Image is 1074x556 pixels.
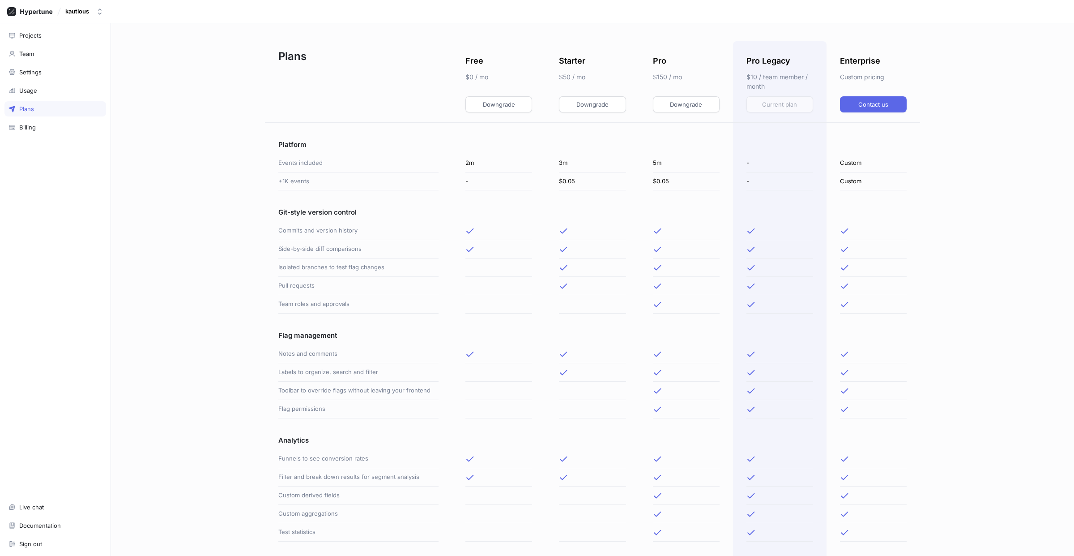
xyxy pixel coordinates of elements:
div: Settings [19,69,42,76]
div: Live chat [19,504,44,511]
a: Settings [4,65,106,80]
div: Custom [840,172,907,191]
div: Side-by-side diff comparisons [278,240,439,259]
div: Isolated branches to test flag changes [278,259,439,277]
span: Contact us [858,102,888,107]
p: Pro Legacy [746,55,790,67]
div: Usage [19,87,37,94]
a: Plans [4,101,106,116]
div: Projects [19,32,42,39]
button: Downgrade [653,96,720,112]
div: Documentation [19,522,61,529]
div: Git-style version control [278,190,439,222]
div: Toolbar to override flags without leaving your frontend [278,382,439,400]
p: $0 / mo [465,72,532,82]
p: Free [465,55,483,67]
a: Billing [4,120,106,135]
div: Platform [278,123,439,154]
div: Filter and break down results for segment analysis [278,468,439,487]
div: +1K events [278,172,439,191]
div: Custom aggregations [278,505,439,523]
button: Current plan [746,96,813,112]
div: 5m [653,154,720,172]
div: kautious [65,8,89,15]
a: Projects [4,28,106,43]
div: Pull requests [278,277,439,295]
p: Enterprise [840,55,880,67]
p: $10 / team member / month [746,72,813,91]
div: Notes and comments [278,345,439,363]
p: Custom pricing [840,72,907,82]
div: Events included [278,154,439,172]
button: Contact us [840,96,907,112]
div: Commits and version history [278,222,439,240]
div: Custom derived fields [278,487,439,505]
p: $50 / mo [559,72,626,82]
span: Downgrade [576,102,609,107]
button: Downgrade [465,96,532,112]
span: Downgrade [670,102,702,107]
div: - [746,154,813,172]
div: Sign out [19,540,42,547]
div: Labels to organize, search and filter [278,363,439,382]
div: Analytics [278,418,439,450]
button: Downgrade [559,96,626,112]
div: $0.05 [559,172,626,191]
p: Pro [653,55,666,67]
div: Flag permissions [278,400,439,418]
div: Flag management [278,314,439,345]
p: Starter [559,55,585,67]
button: kautious [62,4,107,19]
span: Current plan [762,102,797,107]
a: Team [4,46,106,61]
div: Custom [840,154,907,172]
div: Team roles and approvals [278,295,439,314]
div: Funnels to see conversion rates [278,450,439,468]
div: - [746,172,813,191]
div: 2m [465,154,532,172]
a: Usage [4,83,106,98]
span: Downgrade [483,102,515,107]
div: Test statistics [278,523,439,542]
div: Billing [19,124,36,131]
div: - [465,172,532,191]
div: Plans [265,41,452,123]
div: 3m [559,154,626,172]
p: $150 / mo [653,72,720,82]
div: $0.05 [653,172,720,191]
div: Team [19,50,34,57]
a: Documentation [4,518,106,533]
div: Plans [19,105,34,112]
